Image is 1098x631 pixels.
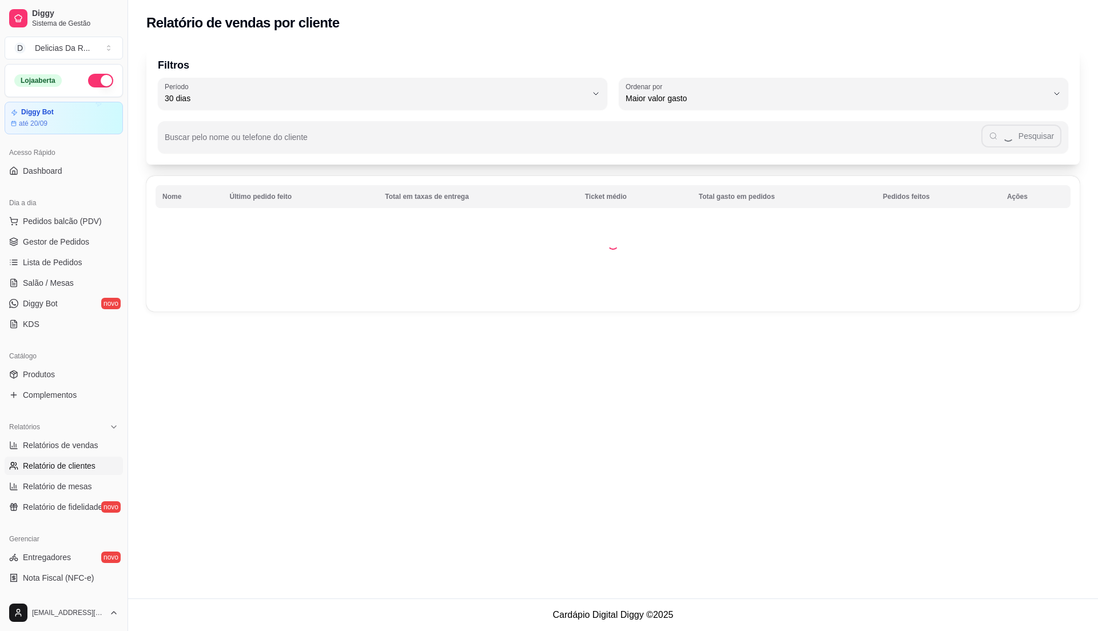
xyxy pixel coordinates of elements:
a: Relatório de mesas [5,477,123,496]
span: Nota Fiscal (NFC-e) [23,572,94,584]
span: Controle de caixa [23,593,85,604]
h2: Relatório de vendas por cliente [146,14,340,32]
div: Delicias Da R ... [35,42,90,54]
article: até 20/09 [19,119,47,128]
input: Buscar pelo nome ou telefone do cliente [165,136,981,147]
span: Salão / Mesas [23,277,74,289]
footer: Cardápio Digital Diggy © 2025 [128,598,1098,631]
a: Salão / Mesas [5,274,123,292]
span: Sistema de Gestão [32,19,118,28]
span: Lista de Pedidos [23,257,82,268]
a: Diggy Botaté 20/09 [5,102,123,134]
a: Diggy Botnovo [5,294,123,313]
a: Relatório de fidelidadenovo [5,498,123,516]
button: [EMAIL_ADDRESS][DOMAIN_NAME] [5,599,123,626]
span: Relatório de fidelidade [23,501,102,513]
a: DiggySistema de Gestão [5,5,123,32]
a: Entregadoresnovo [5,548,123,566]
span: Relatórios [9,422,40,432]
div: Loading [607,238,619,250]
a: KDS [5,315,123,333]
a: Relatório de clientes [5,457,123,475]
a: Gestor de Pedidos [5,233,123,251]
span: Diggy [32,9,118,19]
a: Produtos [5,365,123,384]
span: Gestor de Pedidos [23,236,89,247]
span: Relatório de clientes [23,460,96,472]
p: Filtros [158,57,1068,73]
button: Ordenar porMaior valor gasto [619,78,1068,110]
article: Diggy Bot [21,108,54,117]
div: Loja aberta [14,74,62,87]
span: Relatórios de vendas [23,440,98,451]
span: Diggy Bot [23,298,58,309]
button: Alterar Status [88,74,113,87]
div: Catálogo [5,347,123,365]
label: Ordenar por [626,82,666,91]
span: Pedidos balcão (PDV) [23,215,102,227]
div: Dia a dia [5,194,123,212]
a: Dashboard [5,162,123,180]
span: Entregadores [23,552,71,563]
span: 30 dias [165,93,587,104]
span: KDS [23,318,39,330]
span: Maior valor gasto [626,93,1048,104]
span: Complementos [23,389,77,401]
a: Lista de Pedidos [5,253,123,271]
a: Relatórios de vendas [5,436,123,454]
a: Complementos [5,386,123,404]
span: Dashboard [23,165,62,177]
span: D [14,42,26,54]
a: Controle de caixa [5,589,123,608]
label: Período [165,82,192,91]
span: Relatório de mesas [23,481,92,492]
span: Produtos [23,369,55,380]
span: [EMAIL_ADDRESS][DOMAIN_NAME] [32,608,105,617]
div: Gerenciar [5,530,123,548]
button: Pedidos balcão (PDV) [5,212,123,230]
button: Período30 dias [158,78,607,110]
a: Nota Fiscal (NFC-e) [5,569,123,587]
div: Acesso Rápido [5,143,123,162]
button: Select a team [5,37,123,59]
